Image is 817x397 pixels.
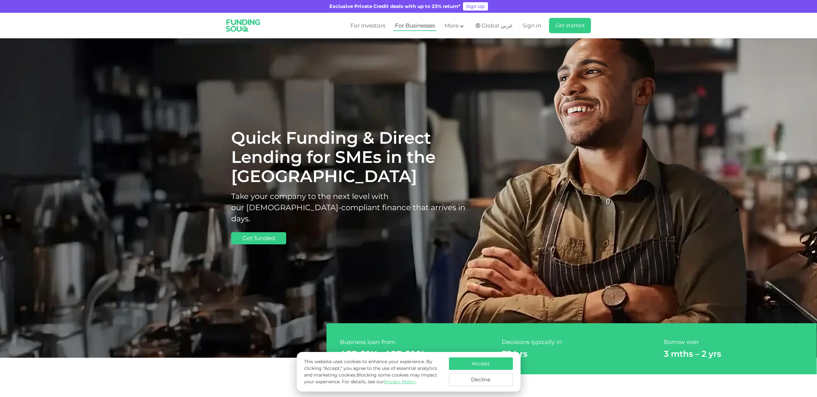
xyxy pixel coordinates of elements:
span: For details, see our . [342,379,417,385]
div: Decisions typically in [499,339,644,346]
a: Sign in [521,20,541,31]
div: 72 hrs [499,349,644,359]
span: More [444,22,459,29]
div: Borrow over [661,339,806,346]
img: Logo [222,14,265,37]
h2: Take your company to the next level with our [DEMOGRAPHIC_DATA]-compliant finance that arrives in... [231,191,481,224]
div: 3 mths – 2 yrs [661,349,806,359]
h1: Quick Funding & Direct Lending for SMEs in the [GEOGRAPHIC_DATA] [231,128,481,186]
div: Business loan from [337,339,483,346]
span: Sign in [522,22,541,29]
a: Privacy Policy [384,379,416,385]
a: For Businesses [393,20,436,31]
span: Global عربي [482,22,513,29]
div: Exclusive Private Credit deals with up to 23% return* [329,3,460,10]
span: Blocking some cookies may impact your experience. [304,372,437,385]
a: Get funded [231,232,286,244]
span: Get started [555,22,585,28]
img: SA Flag [475,23,480,28]
div: AED 50K - AED 500k [337,349,483,359]
a: For Investors [349,20,387,31]
p: This website uses cookies to enhance your experience. By clicking "Accept," you agree to the use ... [304,358,442,385]
button: Decline [449,373,513,386]
a: Sign Up [463,2,488,11]
button: Accept [449,357,513,370]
